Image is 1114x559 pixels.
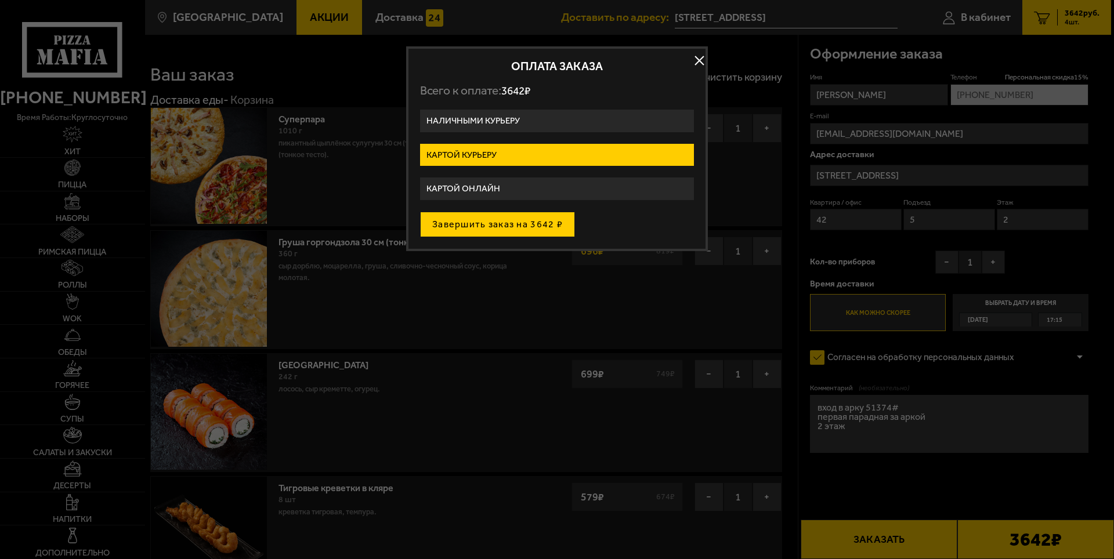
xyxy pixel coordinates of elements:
h2: Оплата заказа [420,60,694,72]
label: Наличными курьеру [420,110,694,132]
p: Всего к оплате: [420,84,694,98]
span: 3642 ₽ [501,84,530,97]
button: Завершить заказ на 3642 ₽ [420,212,575,237]
label: Картой онлайн [420,177,694,200]
label: Картой курьеру [420,144,694,166]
